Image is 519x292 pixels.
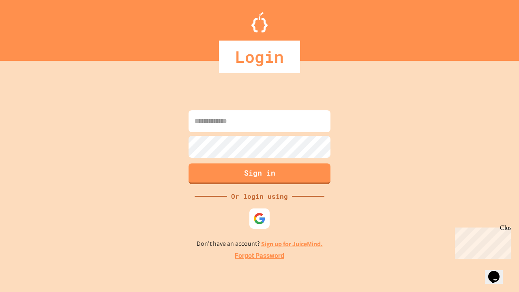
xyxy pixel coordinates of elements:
iframe: chat widget [452,224,511,259]
div: Or login using [227,191,292,201]
img: google-icon.svg [253,213,266,225]
img: Logo.svg [251,12,268,32]
p: Don't have an account? [197,239,323,249]
iframe: chat widget [485,260,511,284]
button: Sign in [189,163,330,184]
div: Login [219,41,300,73]
a: Sign up for JuiceMind. [261,240,323,248]
div: Chat with us now!Close [3,3,56,52]
a: Forgot Password [235,251,284,261]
